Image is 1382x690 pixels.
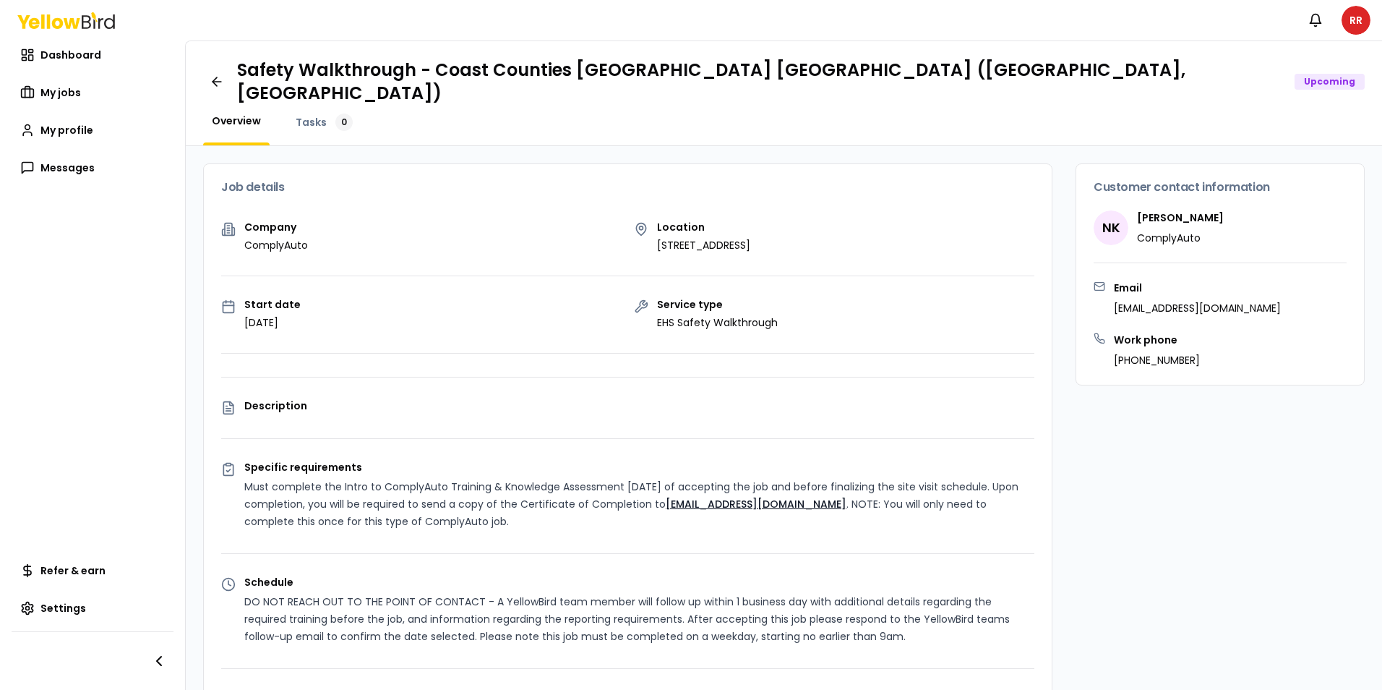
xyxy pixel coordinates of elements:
[40,85,81,100] span: My jobs
[40,48,101,62] span: Dashboard
[40,161,95,175] span: Messages
[244,462,1034,472] p: Specific requirements
[657,299,778,310] p: Service type
[244,299,301,310] p: Start date
[1094,182,1347,193] h3: Customer contact information
[244,238,308,252] p: ComplyAuto
[244,593,1034,645] p: DO NOT REACH OUT TO THE POINT OF CONTACT - A YellowBird team member will follow up within 1 busin...
[666,497,846,511] a: [EMAIL_ADDRESS][DOMAIN_NAME]
[244,222,308,232] p: Company
[237,59,1283,105] h1: Safety Walkthrough - Coast Counties [GEOGRAPHIC_DATA] [GEOGRAPHIC_DATA] ([GEOGRAPHIC_DATA], [GEOG...
[221,182,1034,193] h3: Job details
[244,315,301,330] p: [DATE]
[1094,210,1128,245] span: NK
[203,114,270,128] a: Overview
[1295,74,1365,90] div: Upcoming
[244,401,1034,411] p: Description
[1137,210,1224,225] h4: [PERSON_NAME]
[244,577,1034,587] p: Schedule
[296,115,327,129] span: Tasks
[212,114,261,128] span: Overview
[12,116,173,145] a: My profile
[12,556,173,585] a: Refer & earn
[12,594,173,623] a: Settings
[1114,333,1200,347] h3: Work phone
[657,238,750,252] p: [STREET_ADDRESS]
[1114,353,1200,367] p: [PHONE_NUMBER]
[40,123,93,137] span: My profile
[657,315,778,330] p: EHS Safety Walkthrough
[244,478,1034,530] p: Must complete the Intro to ComplyAuto Training & Knowledge Assessment [DATE] of accepting the job...
[657,222,750,232] p: Location
[40,563,106,578] span: Refer & earn
[1114,301,1281,315] p: [EMAIL_ADDRESS][DOMAIN_NAME]
[1114,281,1281,295] h3: Email
[287,114,361,131] a: Tasks0
[1137,231,1224,245] p: ComplyAuto
[12,41,173,69] a: Dashboard
[335,114,353,131] div: 0
[12,153,173,182] a: Messages
[40,601,86,616] span: Settings
[1342,6,1370,35] span: RR
[12,78,173,107] a: My jobs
